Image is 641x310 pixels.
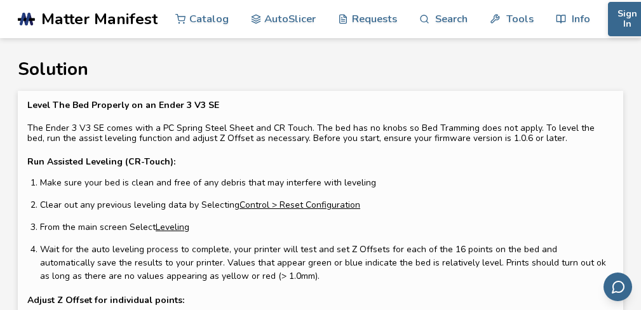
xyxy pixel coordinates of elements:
li: Wait for the auto leveling process to complete, your printer will test and set Z Offsets for each... [40,243,614,283]
li: From the main screen Select [40,220,614,234]
li: Make sure your bed is clean and free of any debris that may interfere with leveling [40,176,614,189]
button: Send feedback via email [604,273,632,301]
b: Level The Bed Properly on an Ender 3 V3 SE [27,99,219,111]
b: Adjust Z Offset for individual points: [27,294,184,306]
h1: Solution [18,60,623,79]
u: Control > Reset Configuration [240,199,360,211]
b: Run Assisted Leveling (CR-Touch): [27,156,175,168]
u: Leveling [156,221,189,233]
span: Matter Manifest [41,10,158,28]
li: Clear out any previous leveling data by Selecting [40,198,614,212]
